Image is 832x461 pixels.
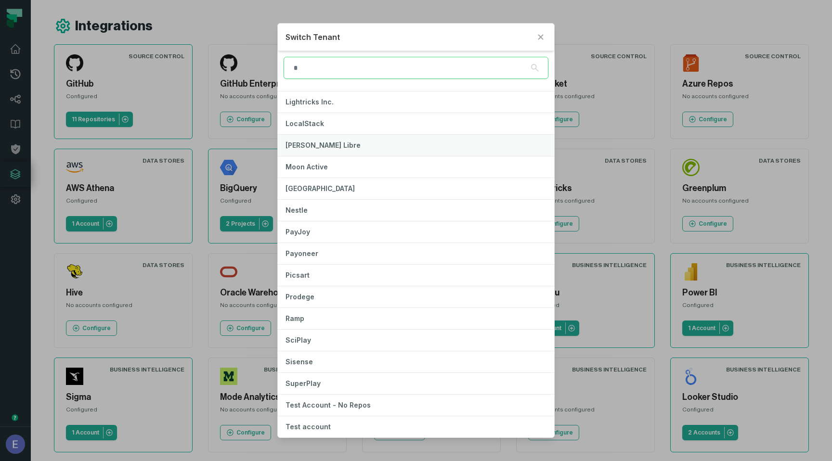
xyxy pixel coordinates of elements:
[278,243,554,264] button: Payoneer
[286,163,328,171] span: Moon Active
[278,351,554,372] button: Sisense
[286,249,318,257] span: Payoneer
[278,135,554,156] button: [PERSON_NAME] Libre
[286,98,334,106] span: Lightricks Inc.
[278,373,554,394] button: SuperPlay
[278,286,554,307] button: Prodege
[278,221,554,243] button: PayJoy
[286,31,531,43] h2: Switch Tenant
[278,330,554,351] button: SciPlay
[278,265,554,286] button: Picsart
[278,178,554,199] button: [GEOGRAPHIC_DATA]
[278,200,554,221] button: Nestle
[286,423,331,431] span: Test account
[286,293,314,301] span: Prodege
[286,228,310,236] span: PayJoy
[286,358,313,366] span: Sisense
[286,119,324,128] span: LocalStack
[286,271,310,279] span: Picsart
[286,206,308,214] span: Nestle
[278,156,554,178] button: Moon Active
[286,314,304,322] span: Ramp
[535,31,546,43] button: Close
[286,141,361,149] span: [PERSON_NAME] Libre
[278,113,554,134] button: LocalStack
[278,308,554,329] button: Ramp
[286,184,355,192] span: [GEOGRAPHIC_DATA]
[286,336,311,344] span: SciPlay
[278,395,554,416] button: Test Account - No Repos
[286,379,321,387] span: SuperPlay
[286,401,371,409] span: Test Account - No Repos
[278,91,554,113] button: Lightricks Inc.
[278,416,554,437] button: Test account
